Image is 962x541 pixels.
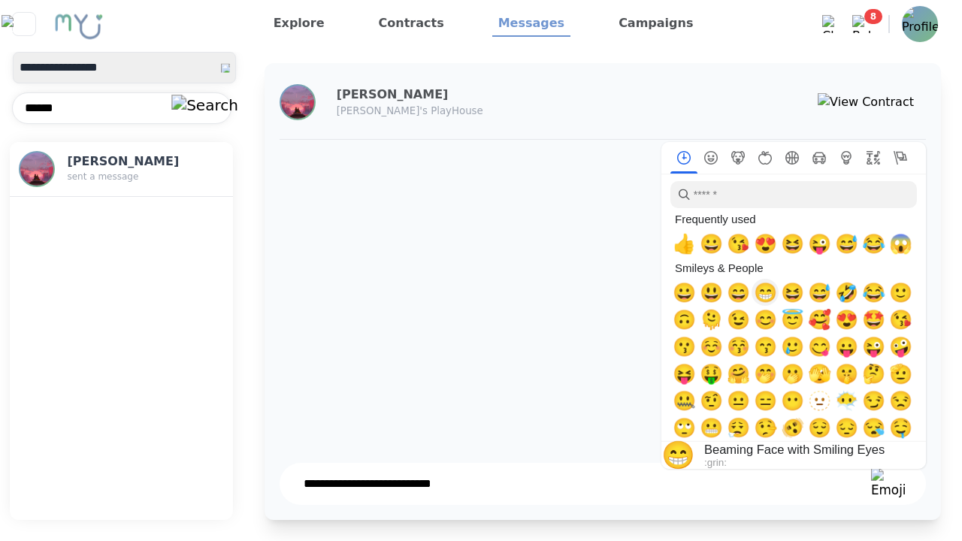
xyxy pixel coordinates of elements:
[852,15,870,33] img: Bell
[902,6,938,42] img: Profile
[281,86,314,119] img: Profile
[2,15,46,33] img: Close sidebar
[864,9,882,24] span: 8
[171,95,238,117] img: Search
[67,153,189,171] h3: [PERSON_NAME]
[613,11,699,37] a: Campaigns
[492,11,570,37] a: Messages
[337,104,618,119] p: [PERSON_NAME]'s PlayHouse
[20,153,53,186] img: Profile
[67,171,189,183] p: sent a message
[373,11,450,37] a: Contracts
[818,93,914,111] img: View Contract
[871,468,906,500] img: Emoji
[268,11,331,37] a: Explore
[10,142,233,197] button: Profile[PERSON_NAME]sent a message
[337,86,618,104] h3: [PERSON_NAME]
[822,15,840,33] img: Chat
